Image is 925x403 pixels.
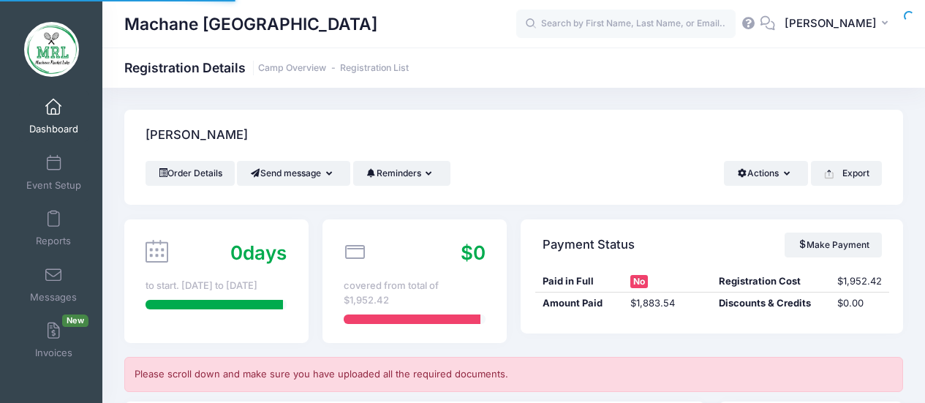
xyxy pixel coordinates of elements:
h4: Payment Status [543,224,635,265]
h1: Registration Details [124,60,409,75]
div: $1,952.42 [830,274,889,289]
span: [PERSON_NAME] [785,15,877,31]
a: Messages [19,259,88,310]
a: Registration List [340,63,409,74]
div: Paid in Full [535,274,624,289]
span: Event Setup [26,179,81,192]
a: InvoicesNew [19,315,88,366]
button: Send message [237,161,350,186]
span: Dashboard [29,124,78,136]
div: $0.00 [830,296,889,311]
img: Machane Racket Lake [24,22,79,77]
div: Registration Cost [712,274,830,289]
a: Order Details [146,161,235,186]
span: Messages [30,291,77,304]
span: 0 [230,241,243,264]
span: Invoices [35,347,72,360]
div: days [230,238,287,267]
span: Reports [36,236,71,248]
div: covered from total of $1,952.42 [344,279,485,307]
div: Amount Paid [535,296,624,311]
a: Event Setup [19,147,88,198]
a: Camp Overview [258,63,326,74]
div: Discounts & Credits [712,296,830,311]
span: New [62,315,88,327]
button: Reminders [353,161,450,186]
span: No [630,275,648,288]
span: $0 [461,241,486,264]
h1: Machane [GEOGRAPHIC_DATA] [124,7,377,41]
button: Actions [724,161,808,186]
a: Reports [19,203,88,254]
button: Export [811,161,882,186]
button: [PERSON_NAME] [775,7,903,41]
div: Please scroll down and make sure you have uploaded all the required documents. [124,357,903,392]
a: Make Payment [785,233,882,257]
div: to start. [DATE] to [DATE] [146,279,287,293]
a: Dashboard [19,91,88,142]
input: Search by First Name, Last Name, or Email... [516,10,736,39]
div: $1,883.54 [624,296,712,311]
h4: [PERSON_NAME] [146,115,248,157]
